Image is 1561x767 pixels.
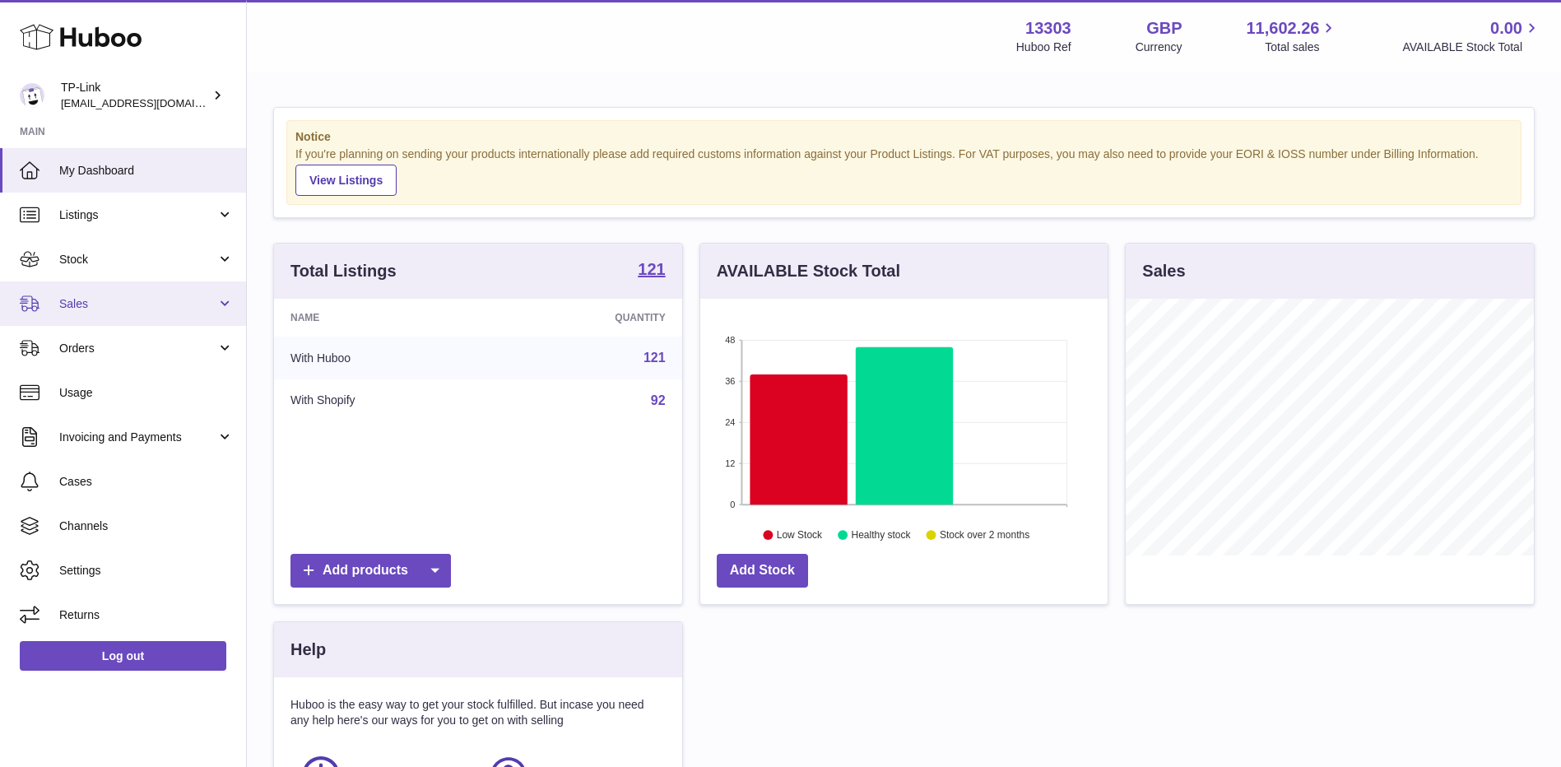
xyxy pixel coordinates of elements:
td: With Shopify [274,379,494,422]
text: 0 [730,500,735,509]
a: Log out [20,641,226,671]
div: If you're planning on sending your products internationally please add required customs informati... [295,146,1512,196]
strong: 13303 [1025,17,1071,40]
span: Returns [59,607,234,623]
a: Add Stock [717,554,808,588]
text: Low Stock [777,529,823,541]
text: 24 [725,417,735,427]
div: Currency [1136,40,1182,55]
span: Listings [59,207,216,223]
span: 11,602.26 [1246,17,1319,40]
a: 121 [643,351,666,365]
span: Cases [59,474,234,490]
span: Orders [59,341,216,356]
td: With Huboo [274,337,494,379]
span: My Dashboard [59,163,234,179]
h3: Total Listings [290,260,397,282]
a: 11,602.26 Total sales [1246,17,1338,55]
span: [EMAIL_ADDRESS][DOMAIN_NAME] [61,96,242,109]
img: gaby.chen@tp-link.com [20,83,44,108]
p: Huboo is the easy way to get your stock fulfilled. But incase you need any help here's our ways f... [290,697,666,728]
h3: AVAILABLE Stock Total [717,260,900,282]
h3: Help [290,639,326,661]
text: 48 [725,335,735,345]
span: AVAILABLE Stock Total [1402,40,1541,55]
a: 0.00 AVAILABLE Stock Total [1402,17,1541,55]
strong: Notice [295,129,1512,145]
span: Usage [59,385,234,401]
strong: 121 [638,261,665,277]
a: 121 [638,261,665,281]
span: Invoicing and Payments [59,430,216,445]
text: Healthy stock [851,529,911,541]
h3: Sales [1142,260,1185,282]
div: TP-Link [61,80,209,111]
text: 36 [725,376,735,386]
span: Channels [59,518,234,534]
span: Sales [59,296,216,312]
span: Stock [59,252,216,267]
th: Quantity [494,299,681,337]
strong: GBP [1146,17,1182,40]
span: Settings [59,563,234,579]
span: Total sales [1265,40,1338,55]
text: 12 [725,458,735,468]
th: Name [274,299,494,337]
div: Huboo Ref [1016,40,1071,55]
a: Add products [290,554,451,588]
a: 92 [651,393,666,407]
span: 0.00 [1490,17,1522,40]
text: Stock over 2 months [940,529,1029,541]
a: View Listings [295,165,397,196]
